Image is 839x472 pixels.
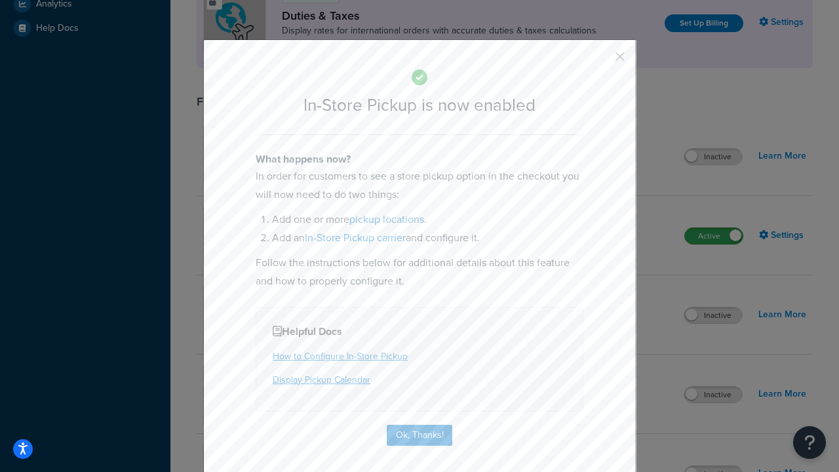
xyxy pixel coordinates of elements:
[305,230,406,245] a: In-Store Pickup carrier
[256,151,583,167] h4: What happens now?
[387,425,452,446] button: Ok, Thanks!
[273,373,370,387] a: Display Pickup Calendar
[273,349,408,363] a: How to Configure In-Store Pickup
[273,324,566,340] h4: Helpful Docs
[349,212,424,227] a: pickup locations
[272,210,583,229] li: Add one or more .
[256,96,583,115] h2: In-Store Pickup is now enabled
[256,167,583,204] p: In order for customers to see a store pickup option in the checkout you will now need to do two t...
[256,254,583,290] p: Follow the instructions below for additional details about this feature and how to properly confi...
[272,229,583,247] li: Add an and configure it.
